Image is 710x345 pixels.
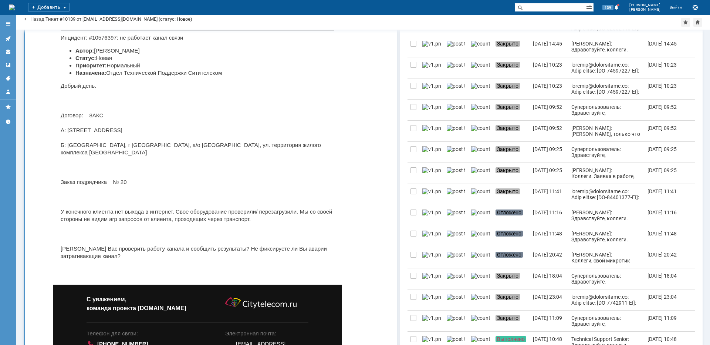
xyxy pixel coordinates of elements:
div: | [44,16,45,21]
a: Активности [2,33,14,44]
a: [DATE] 20:42 [530,247,568,268]
img: counter.png [471,104,490,110]
div: [DATE] 10:23 [648,83,677,89]
div: [DATE] 23:04 [533,294,562,300]
a: post ticket.png [444,205,468,226]
img: v1.png [422,294,441,300]
b: Приоритет: [22,118,54,124]
span: Закрыто [496,188,520,194]
img: post ticket.png [447,83,465,89]
div: [PERSON_NAME]: [PERSON_NAME], только что пришел апдейт, работы завершены. [571,125,642,149]
a: counter.png [468,163,493,184]
a: [DATE] 11:41 [645,184,689,205]
a: Закрыто [493,78,530,99]
img: counter.png [471,210,490,215]
img: v1.png [422,252,441,258]
span: Закрыто [496,41,520,47]
a: [DATE] 09:25 [645,142,689,163]
a: counter.png [468,184,493,205]
span: 139 [602,5,613,10]
a: [DATE] 11:48 [530,226,568,247]
a: Отложено [493,205,530,226]
a: loremip@dolorsitame.co: Adip elitse: [DO-7742911-EI]: Temporin utlabo etdoloremagna aliqua en adm... [568,289,645,310]
td: Инцидент: #10576397: не работает канал связи [4,64,285,332]
span: Закрыто [496,83,520,89]
img: post ticket.png [447,336,465,342]
div: [DATE] 10:23 [533,83,562,89]
a: post ticket.png [444,289,468,310]
a: Отложено [493,226,530,247]
a: [DATE] 18:04 [530,268,568,289]
a: v1.png [419,121,444,141]
span: Закрыто [496,125,520,131]
a: [DATE] 10:23 [645,78,689,99]
a: v1.png [419,100,444,120]
img: post ticket.png [447,167,465,173]
img: v1.png [422,125,441,131]
a: counter.png [468,205,493,226]
img: v1.png [422,83,441,89]
a: counter.png [468,142,493,163]
a: Закрыто [493,289,530,310]
span: Закрыто [496,104,520,110]
a: [DATE] 14:45 [645,36,689,57]
a: counter.png [468,100,493,120]
a: Закрыто [493,142,530,163]
a: Суперпользователь: Здравствуйте, [EMAIL_ADDRESS][DOMAIN_NAME] ! Ваше обращение зарегистрировано в... [568,268,645,289]
a: post ticket.png [444,142,468,163]
div: [DATE] 18:04 [648,273,677,279]
a: [DATE] 09:25 [645,163,689,184]
a: [DATE] 09:25 [530,163,568,184]
a: [DATE] 09:52 [530,121,568,141]
a: [DATE] 10:23 [530,78,568,99]
a: Назад [30,16,44,22]
div: [DATE] 14:45 [648,41,677,47]
img: v1.png [422,62,441,68]
a: [DATE] 20:42 [645,247,689,268]
a: loremip@dolorsitame.co: Adip elitse: [DO-74597227-EI]: Te incididu utlab etdol Magna aliqua: Enim... [568,78,645,99]
a: Закрыто [493,184,530,205]
div: [DATE] 11:16 [533,210,562,215]
b: Статус: [22,110,43,117]
a: post ticket.png [444,78,468,99]
span: Расширенный поиск [586,3,594,10]
div: loremip@dolorsitame.co: Adip elitse: [DO-74597227-EI]: Te incididu utlab etdol Magna aliqua: Enim... [571,62,642,305]
div: [PERSON_NAME]: Здравствуйте, коллеги. Наблюдается авария на промежуточном узле транспортной сети/... [571,41,642,94]
img: counter.png [471,83,490,89]
span: Отложено [496,252,523,258]
a: v1.png [419,78,444,99]
img: v1.png [422,104,441,110]
li: [PERSON_NAME] [22,103,281,110]
div: [DATE] 09:52 [648,125,677,131]
img: post ticket.png [447,294,465,300]
a: [DATE] 11:41 [530,184,568,205]
a: #10576397, не работает канал связи [72,73,177,80]
a: counter.png [468,311,493,331]
a: Закрыто [493,57,530,78]
a: [DATE] 11:09 [530,311,568,331]
a: loremip@dolorsitame.co: Adip elitse: [DO-74597227-EI]: Te incididu utlab etdol Magna aliqua: Enim... [568,57,645,78]
a: v1.png [419,142,444,163]
h3: Создана новая задача [7,73,281,80]
a: v1.png [419,184,444,205]
img: post ticket.png [447,210,465,215]
div: Суперпользователь: Здравствуйте, [EMAIL_ADDRESS][DOMAIN_NAME] ! Ваше обращение зарегистрировано в... [571,104,642,187]
a: post ticket.png [444,100,468,120]
a: [DATE] 10:23 [645,57,689,78]
a: [DATE] 11:16 [645,205,689,226]
a: counter.png [468,268,493,289]
a: post ticket.png [444,247,468,268]
a: counter.png [468,36,493,57]
a: v1.png [419,268,444,289]
a: Закрыто [493,268,530,289]
img: citytelecom.ru [33,25,122,42]
a: Закрыто [493,36,530,57]
img: v1.png [422,273,441,279]
div: [DATE] 11:41 [533,188,562,194]
a: Суперпользователь: Здравствуйте, [EMAIL_ADDRESS][DOMAIN_NAME] ! Ваше обращение зарегистрировано в... [568,311,645,331]
img: post ticket.png [447,315,465,321]
img: counter.png [471,273,490,279]
div: Суперпользователь: Здравствуйте, [EMAIL_ADDRESS][DOMAIN_NAME] ! Ваше обращение зарегистрировано в... [571,146,642,229]
a: [DATE] 09:25 [530,142,568,163]
div: Добавить в избранное [681,18,690,27]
